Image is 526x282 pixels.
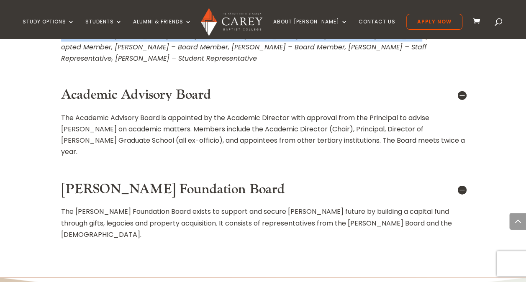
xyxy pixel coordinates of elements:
div: The [PERSON_NAME] Foundation Board exists to support and secure [PERSON_NAME] future by building ... [61,197,465,240]
a: About [PERSON_NAME] [273,19,348,38]
a: Contact Us [359,19,395,38]
h5: [PERSON_NAME] Foundation Board [61,181,465,197]
h5: Academic Advisory Board [61,87,465,103]
a: Students [85,19,122,38]
span: ppointed by the Academic Director with approval from the Principal to advise [PERSON_NAME] on aca... [61,113,465,156]
a: Alumni & Friends [133,19,192,38]
a: Apply Now [406,14,462,30]
p: The Academic Advisory Board is a [61,112,465,157]
img: Carey Baptist College [201,8,262,36]
a: Study Options [23,19,74,38]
